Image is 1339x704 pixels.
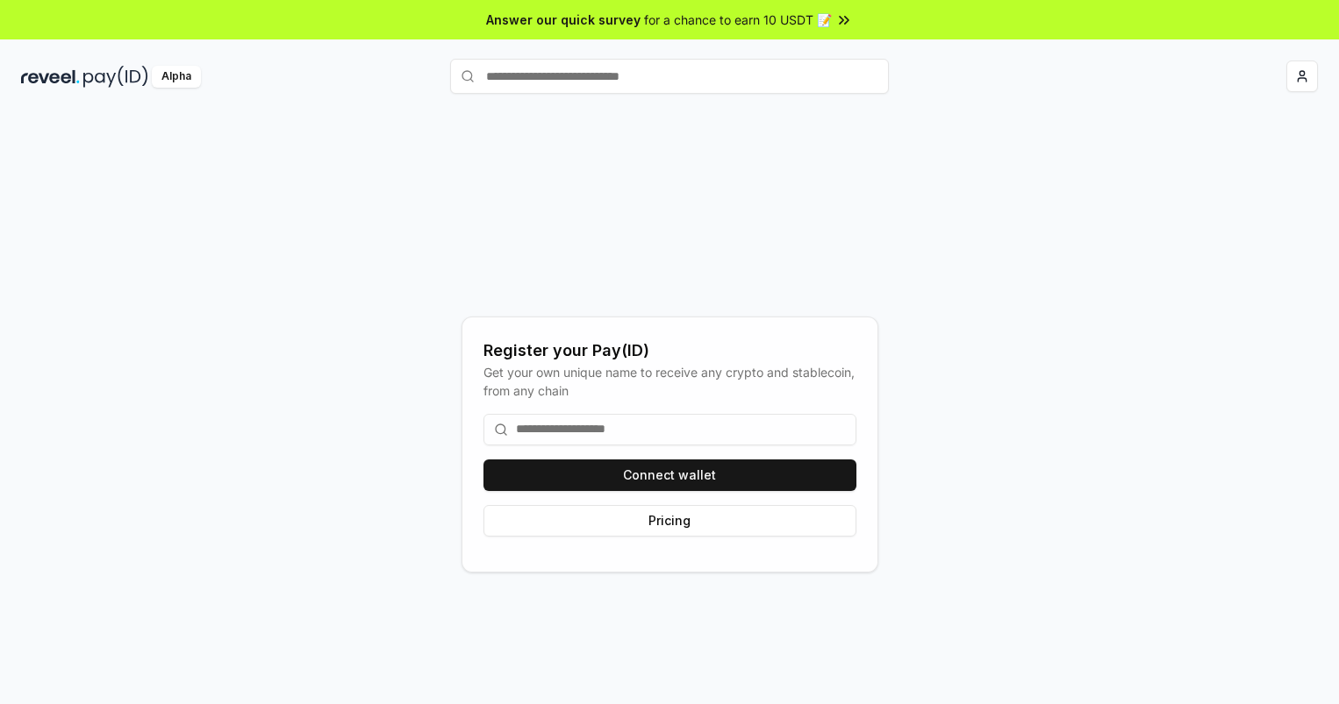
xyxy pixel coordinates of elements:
button: Pricing [483,505,856,537]
div: Alpha [152,66,201,88]
span: Answer our quick survey [486,11,641,29]
span: for a chance to earn 10 USDT 📝 [644,11,832,29]
div: Get your own unique name to receive any crypto and stablecoin, from any chain [483,363,856,400]
div: Register your Pay(ID) [483,338,856,363]
img: pay_id [83,66,148,88]
img: reveel_dark [21,66,80,88]
button: Connect wallet [483,459,856,491]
